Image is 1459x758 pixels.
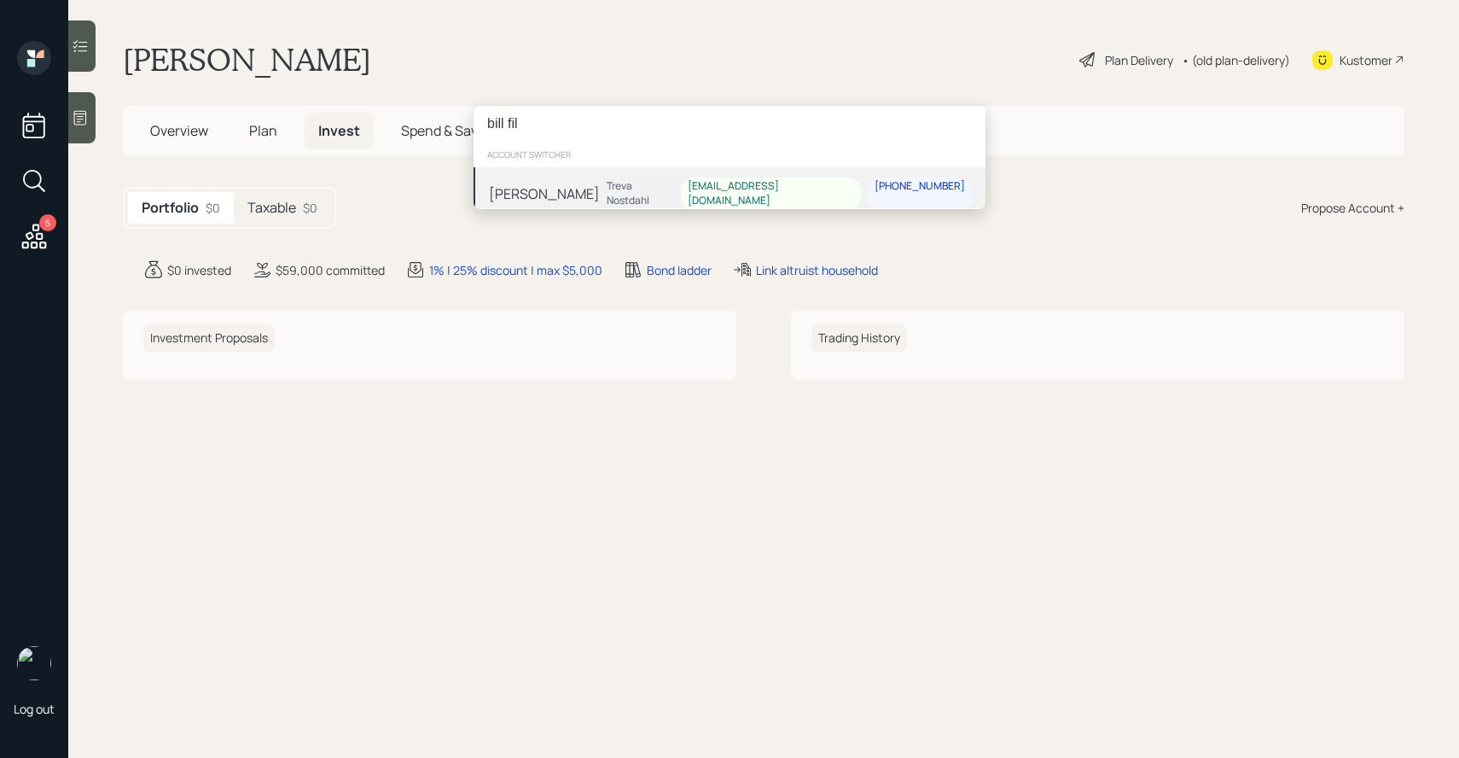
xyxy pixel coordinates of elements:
[875,179,965,194] div: [PHONE_NUMBER]
[489,184,600,204] div: [PERSON_NAME]
[607,179,674,208] div: Treva Nostdahl
[474,142,985,167] div: account switcher
[688,179,854,208] div: [EMAIL_ADDRESS][DOMAIN_NAME]
[474,106,985,142] input: Type a command or search…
